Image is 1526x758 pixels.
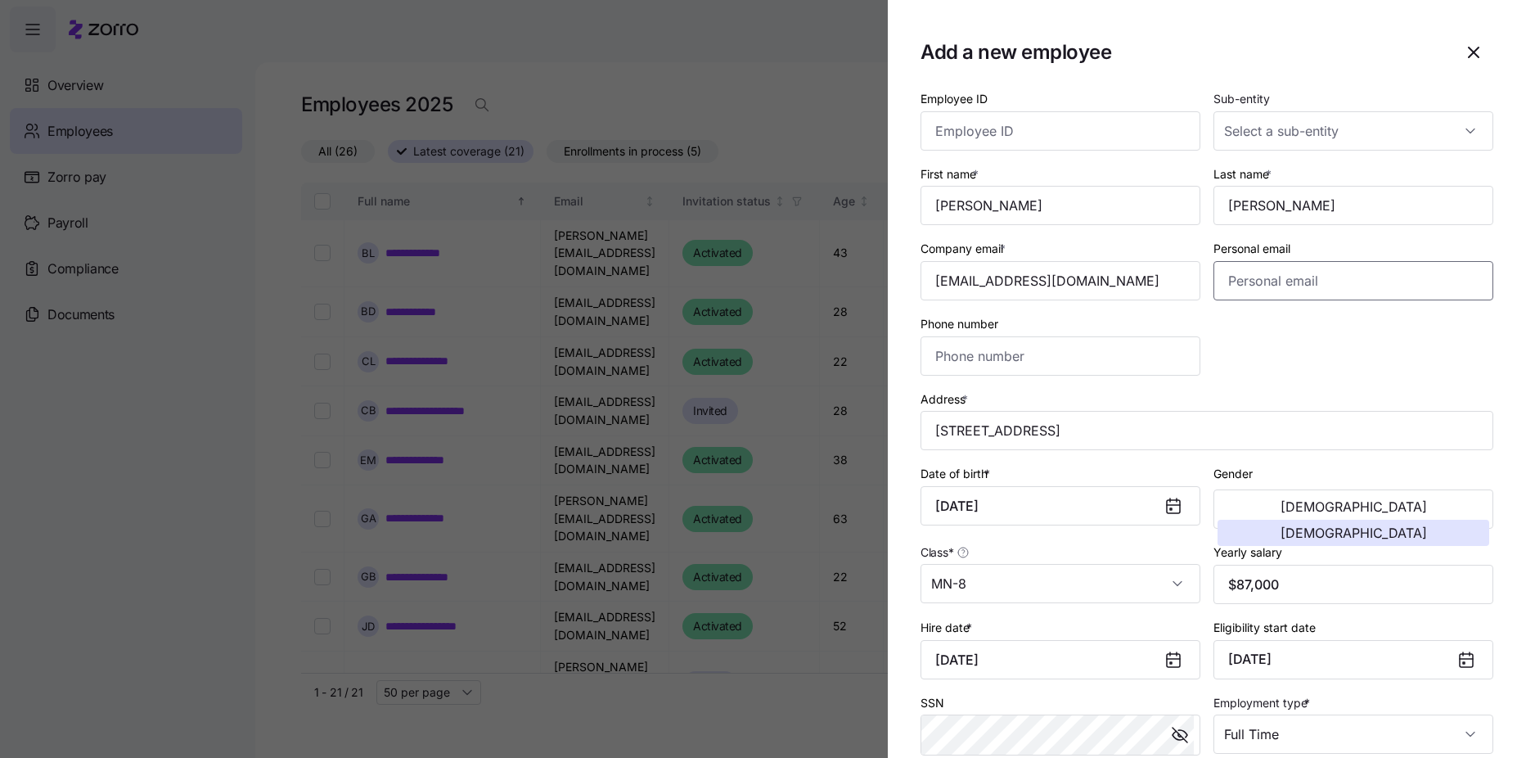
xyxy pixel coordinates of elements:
label: Date of birth [921,465,993,483]
label: Company email [921,240,1009,258]
span: Class * [921,544,953,561]
input: Yearly salary [1213,565,1493,604]
input: Personal email [1213,261,1493,300]
label: First name [921,165,982,183]
label: Phone number [921,315,998,333]
input: Class [921,564,1200,603]
h1: Add a new employee [921,39,1441,65]
input: Company email [921,261,1200,300]
label: Sub-entity [1213,90,1270,108]
input: Address [921,411,1493,450]
input: Phone number [921,336,1200,376]
input: Select employment type [1213,715,1493,754]
label: Address [921,390,971,408]
input: First name [921,186,1200,225]
input: Employee ID [921,111,1200,151]
label: Last name [1213,165,1275,183]
label: Eligibility start date [1213,619,1316,637]
input: MM/DD/YYYY [921,486,1200,526]
input: Select a sub-entity [1213,111,1493,151]
span: [DEMOGRAPHIC_DATA] [1281,500,1427,513]
input: Last name [1213,186,1493,225]
label: Hire date [921,619,975,637]
label: Employee ID [921,90,988,108]
label: SSN [921,694,944,712]
input: MM/DD/YYYY [921,640,1200,679]
label: Gender [1213,465,1253,483]
label: Personal email [1213,240,1290,258]
label: Yearly salary [1213,544,1282,562]
button: [DATE] [1213,640,1493,679]
span: [DEMOGRAPHIC_DATA] [1281,526,1427,539]
label: Employment type [1213,694,1313,712]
